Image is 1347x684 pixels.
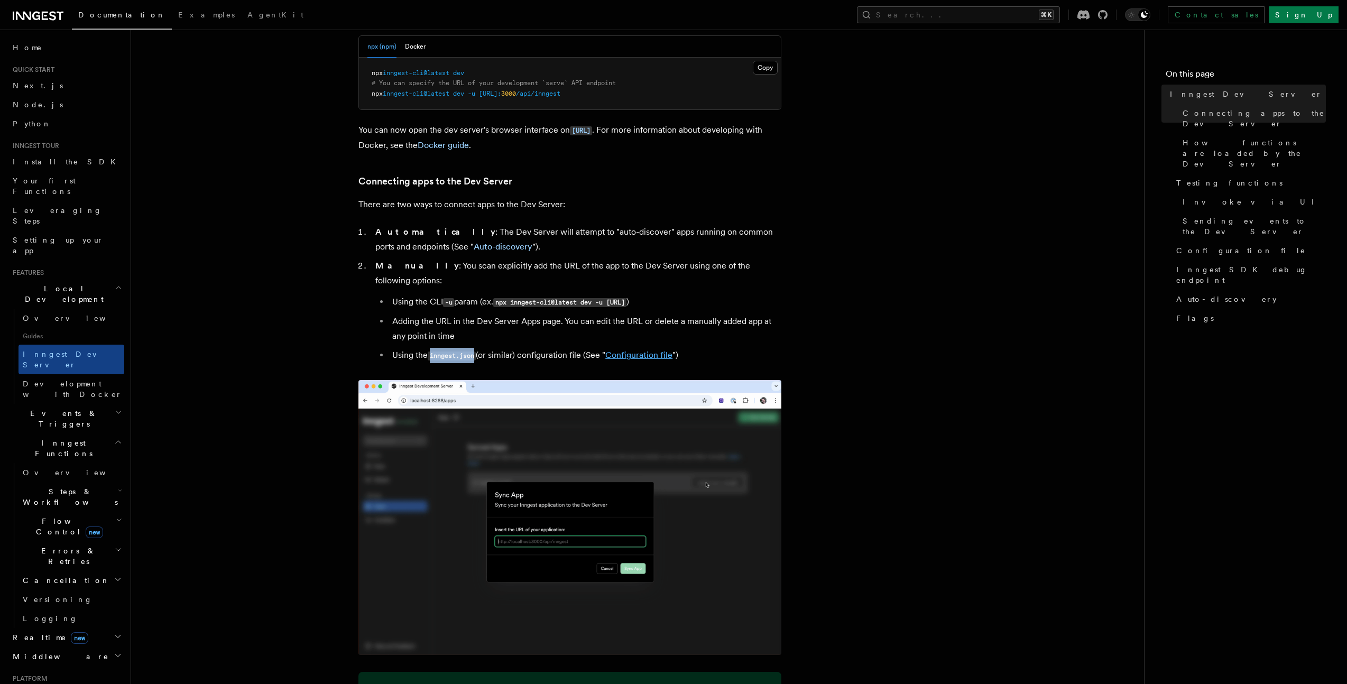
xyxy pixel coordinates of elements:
[493,298,626,307] code: npx inngest-cli@latest dev -u [URL]
[8,171,124,201] a: Your first Functions
[19,516,116,537] span: Flow Control
[570,125,592,135] a: [URL]
[383,69,449,77] span: inngest-cli@latest
[372,258,781,363] li: : You scan explicitly add the URL of the app to the Dev Server using one of the following options:
[468,90,475,97] span: -u
[8,38,124,57] a: Home
[453,69,464,77] span: dev
[8,269,44,277] span: Features
[1178,211,1326,241] a: Sending events to the Dev Server
[8,142,59,150] span: Inngest tour
[23,614,78,623] span: Logging
[358,123,781,153] p: You can now open the dev server's browser interface on . For more information about developing wi...
[8,463,124,628] div: Inngest Functions
[1183,108,1326,129] span: Connecting apps to the Dev Server
[8,152,124,171] a: Install the SDK
[19,328,124,345] span: Guides
[8,66,54,74] span: Quick start
[1183,137,1326,169] span: How functions are loaded by the Dev Server
[8,404,124,433] button: Events & Triggers
[8,309,124,404] div: Local Development
[1039,10,1054,20] kbd: ⌘K
[23,350,113,369] span: Inngest Dev Server
[443,298,454,307] code: -u
[8,628,124,647] button: Realtimenew
[1172,290,1326,309] a: Auto-discovery
[8,279,124,309] button: Local Development
[13,42,42,53] span: Home
[19,374,124,404] a: Development with Docker
[19,463,124,482] a: Overview
[13,236,104,255] span: Setting up your app
[86,526,103,538] span: new
[23,314,132,322] span: Overview
[1172,309,1326,328] a: Flags
[19,486,118,507] span: Steps & Workflows
[605,350,672,360] a: Configuration file
[247,11,303,19] span: AgentKit
[1183,216,1326,237] span: Sending events to the Dev Server
[8,283,115,304] span: Local Development
[1166,68,1326,85] h4: On this page
[8,647,124,666] button: Middleware
[418,140,469,150] a: Docker guide
[19,546,115,567] span: Errors & Retries
[358,197,781,212] p: There are two ways to connect apps to the Dev Server:
[428,352,476,361] code: inngest.json
[19,571,124,590] button: Cancellation
[13,177,76,196] span: Your first Functions
[372,69,383,77] span: npx
[1176,294,1277,304] span: Auto-discovery
[1178,192,1326,211] a: Invoke via UI
[1269,6,1339,23] a: Sign Up
[19,575,110,586] span: Cancellation
[1172,173,1326,192] a: Testing functions
[13,206,102,225] span: Leveraging Steps
[1170,89,1322,99] span: Inngest Dev Server
[13,158,122,166] span: Install the SDK
[501,90,516,97] span: 3000
[1168,6,1265,23] a: Contact sales
[23,595,93,604] span: Versioning
[172,3,241,29] a: Examples
[8,651,109,662] span: Middleware
[372,225,781,254] li: : The Dev Server will attempt to "auto-discover" apps running on common ports and endpoints (See ...
[71,632,88,644] span: new
[1176,313,1214,323] span: Flags
[1166,85,1326,104] a: Inngest Dev Server
[1178,133,1326,173] a: How functions are loaded by the Dev Server
[753,61,778,75] button: Copy
[13,119,51,128] span: Python
[8,201,124,230] a: Leveraging Steps
[8,674,48,683] span: Platform
[19,512,124,541] button: Flow Controlnew
[453,90,464,97] span: dev
[1172,260,1326,290] a: Inngest SDK debug endpoint
[8,230,124,260] a: Setting up your app
[8,114,124,133] a: Python
[375,261,459,271] strong: Manually
[389,314,781,344] li: Adding the URL in the Dev Server Apps page. You can edit the URL or delete a manually added app a...
[570,126,592,135] code: [URL]
[389,348,781,363] li: Using the (or similar) configuration file (See " ")
[8,76,124,95] a: Next.js
[358,380,781,655] img: Dev Server demo manually syncing an app
[23,468,132,477] span: Overview
[8,632,88,643] span: Realtime
[19,482,124,512] button: Steps & Workflows
[13,100,63,109] span: Node.js
[8,438,114,459] span: Inngest Functions
[1125,8,1150,21] button: Toggle dark mode
[372,79,616,87] span: # You can specify the URL of your development `serve` API endpoint
[1178,104,1326,133] a: Connecting apps to the Dev Server
[178,11,235,19] span: Examples
[1176,178,1283,188] span: Testing functions
[375,227,495,237] strong: Automatically
[479,90,501,97] span: [URL]:
[72,3,172,30] a: Documentation
[1172,241,1326,260] a: Configuration file
[8,433,124,463] button: Inngest Functions
[241,3,310,29] a: AgentKit
[857,6,1060,23] button: Search...⌘K
[19,590,124,609] a: Versioning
